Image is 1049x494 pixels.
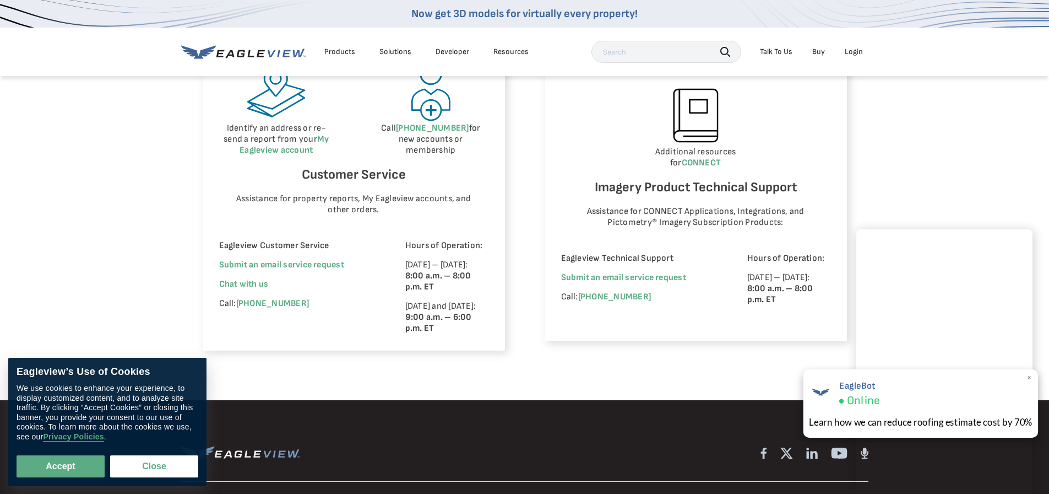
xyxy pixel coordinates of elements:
[405,312,472,334] strong: 9:00 a.m. – 6:00 p.m. ET
[561,147,830,169] p: Additional resources for
[43,432,104,442] a: Privacy Policies
[1026,372,1032,384] span: ×
[373,123,488,156] p: Call for new accounts or membership
[219,298,375,309] p: Call:
[219,279,269,289] span: Chat with us
[396,123,469,133] a: [PHONE_NUMBER]
[230,194,477,216] p: Assistance for property reports, My Eagleview accounts, and other orders.
[17,455,105,477] button: Accept
[405,260,488,293] p: [DATE] – [DATE]:
[219,260,344,270] a: Submit an email service request
[578,292,651,302] a: [PHONE_NUMBER]
[760,47,792,57] div: Talk To Us
[405,240,488,251] p: Hours of Operation:
[682,158,721,168] a: CONNECT
[845,47,863,57] div: Login
[812,47,825,57] a: Buy
[219,123,334,156] p: Identify an address or re-send a report from your
[561,292,717,303] p: Call:
[405,271,471,292] strong: 8:00 a.m. – 8:00 p.m. ET
[846,394,879,408] span: Online
[411,7,638,20] a: Now get 3D models for virtually every property!
[572,206,819,228] p: Assistance for CONNECT Applications, Integrations, and Pictometry® Imagery Subscription Products:
[110,455,198,477] button: Close
[240,134,329,155] a: My Eagleview account
[17,384,198,442] div: We use cookies to enhance your experience, to display customized content, and to analyze site tra...
[379,47,411,57] div: Solutions
[236,298,309,309] a: [PHONE_NUMBER]
[561,272,686,283] a: Submit an email service request
[561,253,717,264] p: Eagleview Technical Support
[17,366,198,378] div: Eagleview’s Use of Cookies
[493,47,529,57] div: Resources
[856,229,1032,494] iframe: Chat Window
[324,47,355,57] div: Products
[405,301,488,334] p: [DATE] and [DATE]:
[839,380,879,391] span: EagleBot
[809,380,832,404] img: EagleBot
[747,272,830,305] p: [DATE] – [DATE]:
[809,415,1032,429] div: Learn how we can reduce roofing estimate cost by 70%
[561,177,830,198] h6: Imagery Product Technical Support
[747,253,830,264] p: Hours of Operation:
[436,47,469,57] a: Developer
[219,164,488,185] h6: Customer Service
[591,41,741,63] input: Search
[747,283,813,305] strong: 8:00 a.m. – 8:00 p.m. ET
[219,240,375,251] p: Eagleview Customer Service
